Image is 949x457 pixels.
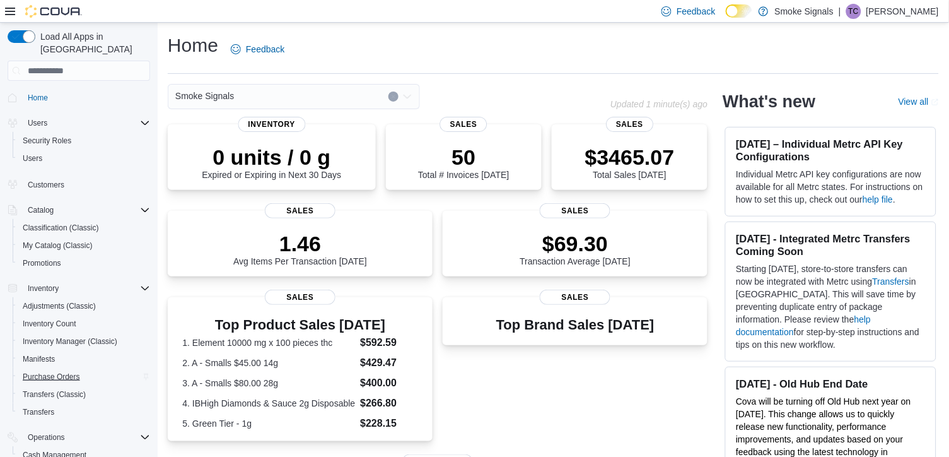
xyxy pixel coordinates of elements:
button: Operations [3,429,155,446]
button: Inventory Manager (Classic) [13,333,155,350]
dt: 1. Element 10000 mg x 100 pieces thc [182,336,355,349]
span: Feedback [677,5,715,18]
dd: $228.15 [360,416,417,431]
span: Users [23,116,150,131]
button: Operations [23,430,70,445]
h1: Home [168,33,218,58]
span: Sales [540,290,610,305]
span: Transfers (Classic) [23,389,86,400]
a: View allExternal link [899,97,939,107]
span: Inventory [23,281,150,296]
dt: 2. A - Smalls $45.00 14g [182,357,355,369]
button: My Catalog (Classic) [13,237,155,254]
span: Smoke Signals [175,88,234,104]
span: Users [18,151,150,166]
a: Inventory Count [18,316,81,331]
button: Security Roles [13,132,155,150]
span: Catalog [23,203,150,218]
span: My Catalog (Classic) [18,238,150,253]
span: Customers [28,180,64,190]
h3: [DATE] - Integrated Metrc Transfers Coming Soon [736,232,926,258]
dd: $400.00 [360,376,417,391]
p: 1.46 [233,231,367,256]
span: Users [23,153,42,163]
a: Inventory Manager (Classic) [18,334,122,349]
a: Transfers [18,405,59,420]
p: Smoke Signals [775,4,834,19]
div: Tory Chickite [846,4,861,19]
a: Promotions [18,256,66,271]
span: Operations [23,430,150,445]
span: Customers [23,176,150,192]
button: Home [3,88,155,107]
dt: 3. A - Smalls $80.00 28g [182,377,355,389]
a: Customers [23,177,69,193]
div: Total # Invoices [DATE] [418,145,509,180]
span: My Catalog (Classic) [23,240,93,251]
button: Inventory [23,281,64,296]
button: Customers [3,175,155,193]
button: Promotions [13,254,155,272]
span: Purchase Orders [18,369,150,384]
span: Sales [540,203,610,218]
span: Manifests [18,352,150,367]
span: Sales [265,203,335,218]
button: Users [23,116,52,131]
a: Feedback [226,37,289,62]
h3: [DATE] - Old Hub End Date [736,377,926,390]
p: Updated 1 minute(s) ago [610,99,707,109]
a: Users [18,151,47,166]
span: Promotions [18,256,150,271]
div: Transaction Average [DATE] [520,231,631,266]
span: Transfers (Classic) [18,387,150,402]
span: Security Roles [18,133,150,148]
span: Classification (Classic) [23,223,99,233]
button: Users [13,150,155,167]
span: Catalog [28,205,54,215]
button: Transfers (Classic) [13,386,155,403]
a: My Catalog (Classic) [18,238,98,253]
span: Inventory Count [18,316,150,331]
h3: Top Brand Sales [DATE] [496,318,655,333]
dd: $592.59 [360,335,417,350]
button: Transfers [13,403,155,421]
button: Purchase Orders [13,368,155,386]
p: [PERSON_NAME] [866,4,939,19]
svg: External link [931,98,939,106]
button: Manifests [13,350,155,368]
p: | [839,4,841,19]
button: Inventory [3,280,155,297]
button: Classification (Classic) [13,219,155,237]
dd: $266.80 [360,396,417,411]
input: Dark Mode [726,4,752,18]
button: Adjustments (Classic) [13,297,155,315]
a: Transfers [873,276,910,287]
span: Transfers [18,405,150,420]
span: Purchase Orders [23,372,80,382]
p: $69.30 [520,231,631,256]
p: $3465.07 [585,145,675,170]
a: Transfers (Classic) [18,387,91,402]
button: Inventory Count [13,315,155,333]
span: Users [28,118,47,128]
a: Adjustments (Classic) [18,299,101,314]
h3: Top Product Sales [DATE] [182,318,417,333]
span: Home [23,90,150,105]
span: Manifests [23,354,55,364]
p: 50 [418,145,509,170]
span: Inventory Manager (Classic) [23,336,117,347]
button: Catalog [23,203,59,218]
div: Expired or Expiring in Next 30 Days [202,145,341,180]
span: Security Roles [23,136,71,146]
button: Open list of options [402,92,412,102]
span: Inventory Count [23,319,76,329]
span: TC [849,4,859,19]
dt: 5. Green Tier - 1g [182,417,355,430]
a: Purchase Orders [18,369,85,384]
p: Starting [DATE], store-to-store transfers can now be integrated with Metrc using in [GEOGRAPHIC_D... [736,263,926,351]
span: Inventory [28,283,59,294]
span: Feedback [246,43,284,56]
button: Clear input [388,92,399,102]
div: Total Sales [DATE] [585,145,675,180]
